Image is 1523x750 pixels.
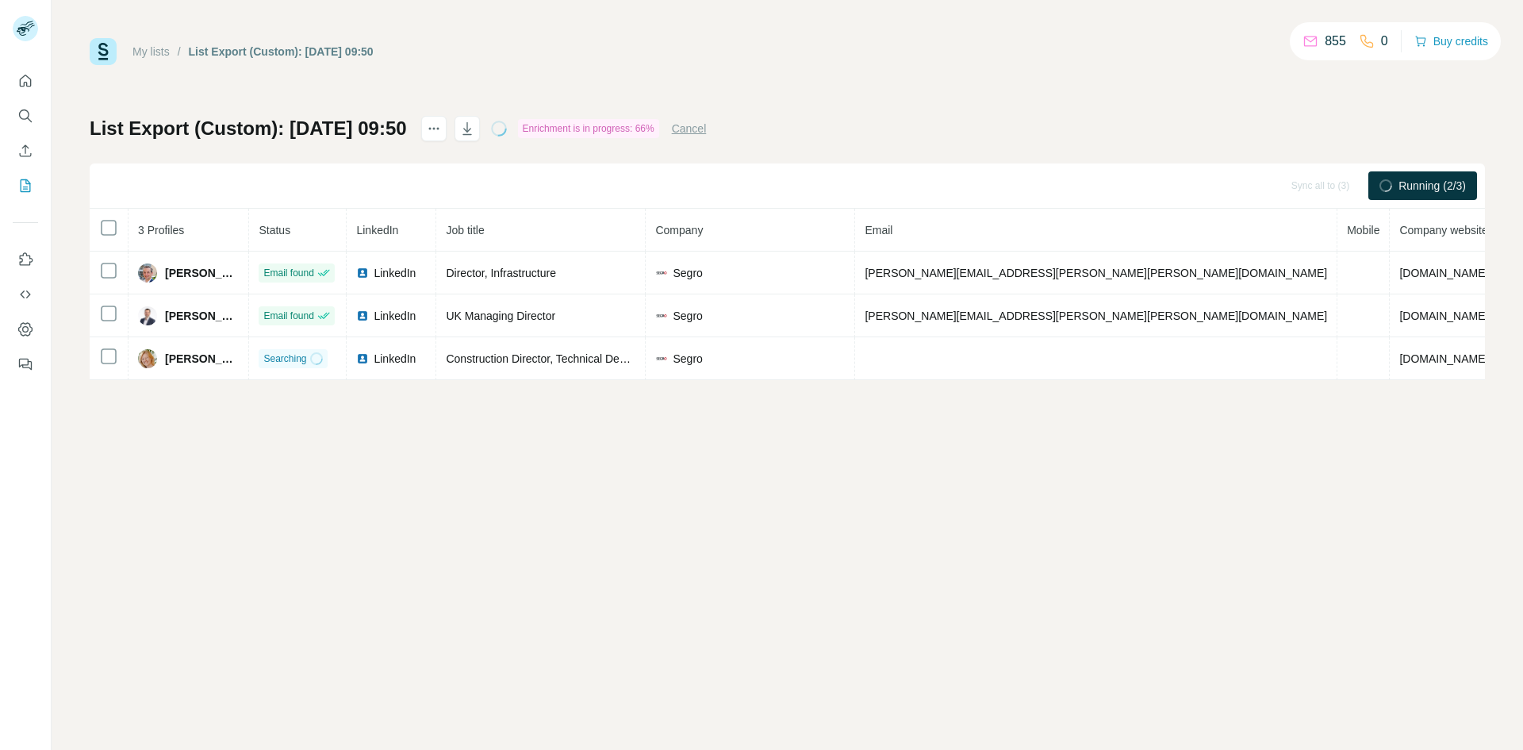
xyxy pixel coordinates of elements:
span: Email found [263,266,313,280]
img: company-logo [655,352,668,365]
span: [DOMAIN_NAME] [1399,352,1488,365]
button: My lists [13,171,38,200]
img: company-logo [655,310,668,322]
button: Cancel [672,121,707,137]
div: Enrichment is in progress: 66% [518,119,659,138]
span: Company [655,224,703,237]
span: Segro [673,308,702,324]
span: Searching [263,352,306,366]
span: Email [865,224,892,237]
span: Construction Director, Technical Development [446,352,670,365]
span: LinkedIn [374,308,416,324]
span: UK Managing Director [446,310,555,322]
img: LinkedIn logo [356,310,369,322]
img: company-logo [655,267,668,279]
button: Search [13,102,38,130]
span: Segro [673,265,702,281]
span: [DOMAIN_NAME] [1399,267,1488,279]
span: [PERSON_NAME][EMAIL_ADDRESS][PERSON_NAME][PERSON_NAME][DOMAIN_NAME] [865,310,1327,322]
span: [PERSON_NAME] [165,308,239,324]
a: My lists [132,45,170,58]
p: 0 [1381,32,1388,51]
span: [PERSON_NAME] [165,351,239,367]
button: Enrich CSV [13,137,38,165]
p: 855 [1325,32,1346,51]
span: Company website [1399,224,1487,237]
img: Avatar [138,349,157,368]
button: Feedback [13,350,38,379]
img: Avatar [138,306,157,325]
li: / [178,44,181,60]
span: Status [259,224,290,237]
button: Use Surfe on LinkedIn [13,245,38,274]
span: Running (2/3) [1398,178,1466,194]
span: Email found [263,309,313,323]
span: [PERSON_NAME] [165,265,239,281]
span: Segro [673,351,702,367]
span: LinkedIn [374,265,416,281]
span: Job title [446,224,484,237]
button: actions [421,116,447,141]
img: Surfe Logo [90,38,117,65]
div: List Export (Custom): [DATE] 09:50 [189,44,374,60]
button: Buy credits [1414,30,1488,52]
img: LinkedIn logo [356,267,369,279]
img: LinkedIn logo [356,352,369,365]
h1: List Export (Custom): [DATE] 09:50 [90,116,407,141]
span: [PERSON_NAME][EMAIL_ADDRESS][PERSON_NAME][PERSON_NAME][DOMAIN_NAME] [865,267,1327,279]
button: Quick start [13,67,38,95]
span: Mobile [1347,224,1379,237]
button: Use Surfe API [13,280,38,309]
span: [DOMAIN_NAME] [1399,310,1488,322]
img: Avatar [138,263,157,283]
button: Dashboard [13,315,38,344]
span: LinkedIn [374,351,416,367]
span: LinkedIn [356,224,398,237]
span: 3 Profiles [138,224,184,237]
span: Director, Infrastructure [446,267,556,279]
